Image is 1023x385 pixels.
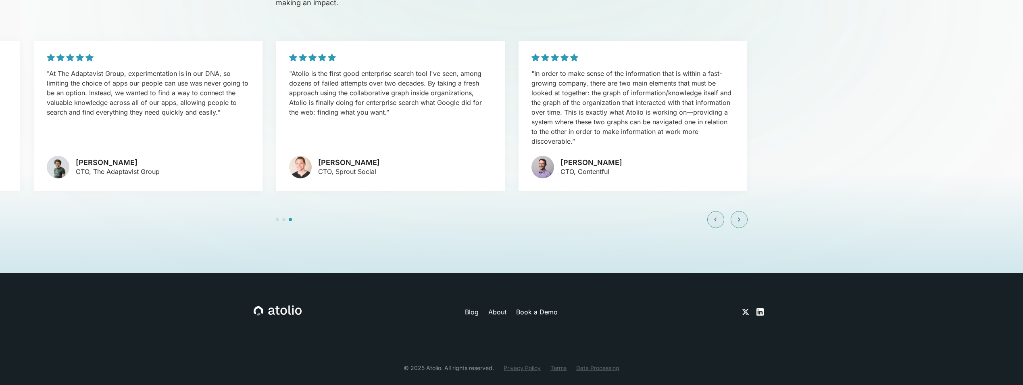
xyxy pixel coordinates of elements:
[550,364,567,372] a: Terms
[318,158,380,167] h3: [PERSON_NAME]
[516,307,558,317] a: Book a Demo
[47,156,69,178] img: avatar
[318,167,380,176] p: CTO, Sprout Social
[404,364,494,372] div: © 2025 Atolio. All rights reserved.
[465,307,479,317] a: Blog
[560,158,622,167] h3: [PERSON_NAME]
[76,167,160,176] p: CTO, The Adaptavist Group
[488,307,506,317] a: About
[289,156,312,178] img: avatar
[76,158,160,167] h3: [PERSON_NAME]
[531,69,734,146] p: "In order to make sense of the information that is within a fast-growing company, there are two m...
[576,364,619,372] a: Data Processing
[504,364,541,372] a: Privacy Policy
[47,69,250,117] p: "At The Adaptavist Group, experimentation is in our DNA, so limiting the choice of apps our peopl...
[983,346,1023,385] iframe: Chat Widget
[560,167,622,176] p: CTO, Contentful
[531,156,554,178] img: avatar
[289,69,492,117] p: "Atolio is the first good enterprise search tool I've seen, among dozens of failed attempts over ...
